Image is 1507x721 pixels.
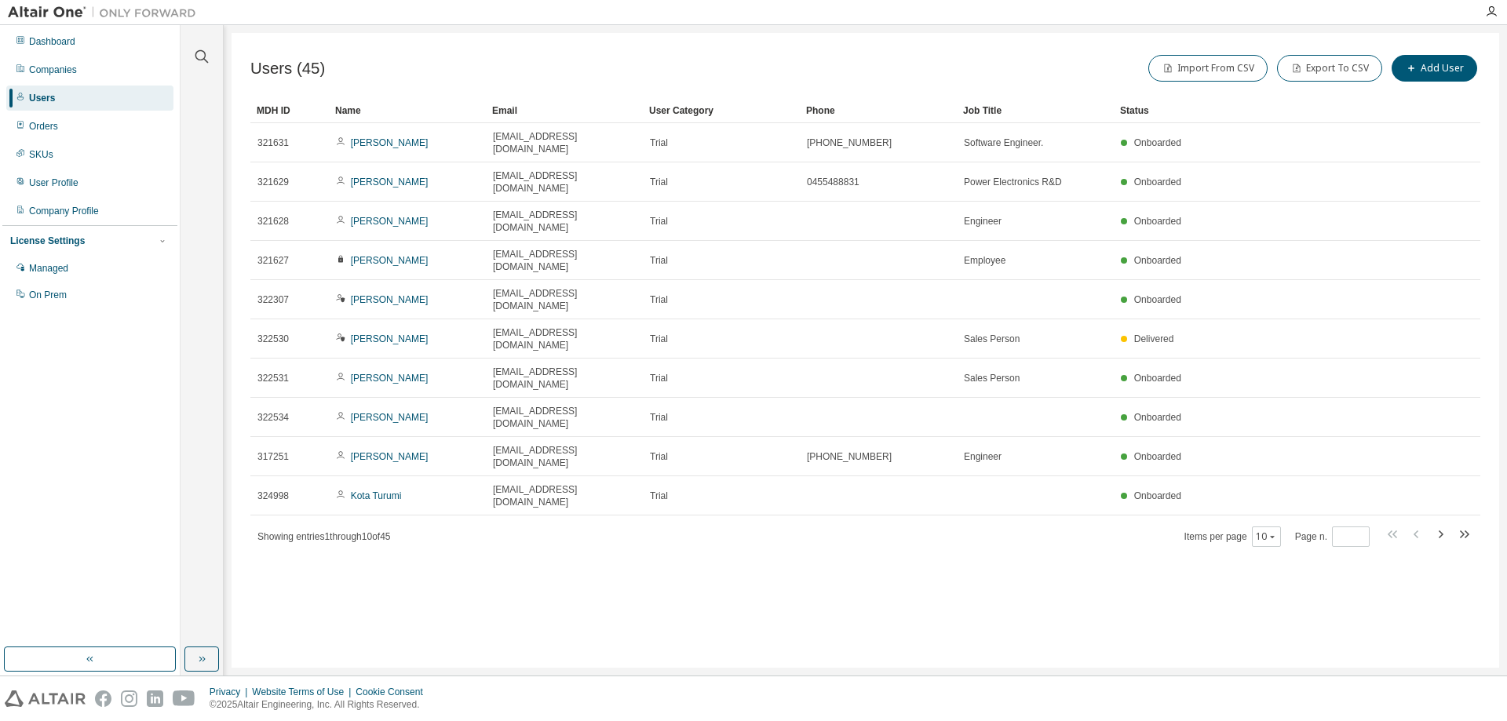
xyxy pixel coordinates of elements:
div: License Settings [10,235,85,247]
span: Onboarded [1134,294,1181,305]
a: [PERSON_NAME] [351,373,429,384]
span: [EMAIL_ADDRESS][DOMAIN_NAME] [493,287,636,312]
span: Trial [650,137,668,149]
div: User Category [649,98,794,123]
span: Users (45) [250,60,325,78]
span: Trial [650,254,668,267]
span: Software Engineer. [964,137,1043,149]
a: [PERSON_NAME] [351,451,429,462]
a: [PERSON_NAME] [351,137,429,148]
span: Trial [650,176,668,188]
div: MDH ID [257,98,323,123]
span: [PHONE_NUMBER] [807,137,892,149]
span: Trial [650,490,668,502]
span: Onboarded [1134,177,1181,188]
div: Company Profile [29,205,99,217]
span: 322531 [257,372,289,384]
div: On Prem [29,289,67,301]
div: User Profile [29,177,78,189]
span: [EMAIL_ADDRESS][DOMAIN_NAME] [493,209,636,234]
img: instagram.svg [121,690,137,707]
span: [EMAIL_ADDRESS][DOMAIN_NAME] [493,248,636,273]
span: 317251 [257,450,289,463]
div: Users [29,92,55,104]
a: [PERSON_NAME] [351,333,429,344]
span: 322534 [257,411,289,424]
a: [PERSON_NAME] [351,412,429,423]
div: Orders [29,120,58,133]
span: Trial [650,450,668,463]
span: Trial [650,293,668,306]
span: 321627 [257,254,289,267]
span: Onboarded [1134,216,1181,227]
span: Trial [650,333,668,345]
span: [EMAIL_ADDRESS][DOMAIN_NAME] [493,444,636,469]
span: 0455488831 [807,176,859,188]
div: SKUs [29,148,53,161]
img: facebook.svg [95,690,111,707]
div: Privacy [210,686,252,698]
span: [EMAIL_ADDRESS][DOMAIN_NAME] [493,130,636,155]
span: 322530 [257,333,289,345]
span: 322307 [257,293,289,306]
div: Job Title [963,98,1107,123]
div: Email [492,98,637,123]
span: 321629 [257,176,289,188]
div: Companies [29,64,77,76]
div: Cookie Consent [356,686,432,698]
div: Status [1120,98,1386,123]
span: Delivered [1134,333,1174,344]
span: Trial [650,372,668,384]
span: Trial [650,215,668,228]
span: Page n. [1295,526,1370,547]
span: Showing entries 1 through 10 of 45 [257,531,391,542]
img: linkedin.svg [147,690,163,707]
img: altair_logo.svg [5,690,86,707]
div: Website Terms of Use [252,686,356,698]
div: Managed [29,262,68,275]
span: Onboarded [1134,137,1181,148]
a: Kota Turumi [351,490,402,501]
span: [EMAIL_ADDRESS][DOMAIN_NAME] [493,366,636,391]
span: Power Electronics R&D [964,176,1062,188]
span: 321631 [257,137,289,149]
div: Dashboard [29,35,75,48]
p: © 2025 Altair Engineering, Inc. All Rights Reserved. [210,698,432,712]
span: 324998 [257,490,289,502]
div: Phone [806,98,951,123]
span: Onboarded [1134,490,1181,501]
span: Engineer [964,215,1002,228]
span: [PHONE_NUMBER] [807,450,892,463]
span: [EMAIL_ADDRESS][DOMAIN_NAME] [493,405,636,430]
span: [EMAIL_ADDRESS][DOMAIN_NAME] [493,169,636,195]
span: Onboarded [1134,255,1181,266]
span: 321628 [257,215,289,228]
span: Engineer [964,450,1002,463]
a: [PERSON_NAME] [351,294,429,305]
img: Altair One [8,5,204,20]
span: Sales Person [964,372,1020,384]
span: Onboarded [1134,373,1181,384]
span: Trial [650,411,668,424]
button: 10 [1256,530,1277,543]
span: Employee [964,254,1005,267]
button: Import From CSV [1148,55,1268,82]
span: [EMAIL_ADDRESS][DOMAIN_NAME] [493,483,636,508]
span: Onboarded [1134,451,1181,462]
span: [EMAIL_ADDRESS][DOMAIN_NAME] [493,326,636,351]
img: youtube.svg [173,690,195,707]
a: [PERSON_NAME] [351,255,429,266]
div: Name [335,98,480,123]
button: Add User [1392,55,1477,82]
a: [PERSON_NAME] [351,177,429,188]
button: Export To CSV [1277,55,1382,82]
span: Items per page [1184,526,1281,547]
a: [PERSON_NAME] [351,216,429,227]
span: Sales Person [964,333,1020,345]
span: Onboarded [1134,412,1181,423]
